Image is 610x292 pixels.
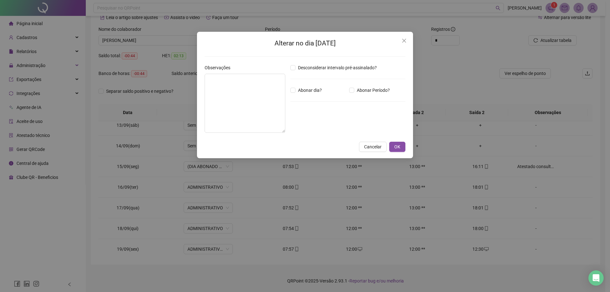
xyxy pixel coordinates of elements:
span: OK [394,143,400,150]
button: OK [389,142,405,152]
span: Abonar dia? [295,87,324,94]
span: close [402,38,407,43]
span: Cancelar [364,143,382,150]
label: Observações [205,64,234,71]
h2: Alterar no dia [DATE] [205,38,405,49]
button: Cancelar [359,142,387,152]
span: Abonar Período? [354,87,392,94]
button: Close [399,36,409,46]
span: Desconsiderar intervalo pré-assinalado? [295,64,379,71]
div: Open Intercom Messenger [588,270,604,286]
